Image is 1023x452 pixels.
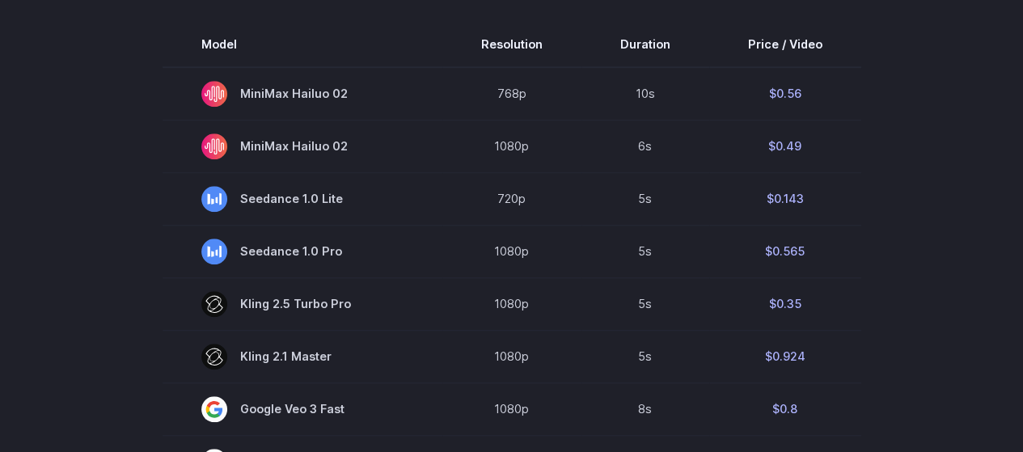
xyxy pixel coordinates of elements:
[442,277,581,330] td: 1080p
[709,330,861,382] td: $0.924
[201,186,404,212] span: Seedance 1.0 Lite
[201,291,404,317] span: Kling 2.5 Turbo Pro
[201,344,404,370] span: Kling 2.1 Master
[581,382,709,435] td: 8s
[709,382,861,435] td: $0.8
[581,22,709,67] th: Duration
[442,22,581,67] th: Resolution
[709,22,861,67] th: Price / Video
[201,81,404,107] span: MiniMax Hailuo 02
[581,225,709,277] td: 5s
[581,67,709,120] td: 10s
[442,330,581,382] td: 1080p
[201,396,404,422] span: Google Veo 3 Fast
[442,382,581,435] td: 1080p
[201,133,404,159] span: MiniMax Hailuo 02
[581,277,709,330] td: 5s
[709,172,861,225] td: $0.143
[581,172,709,225] td: 5s
[709,67,861,120] td: $0.56
[442,225,581,277] td: 1080p
[581,120,709,172] td: 6s
[581,330,709,382] td: 5s
[442,172,581,225] td: 720p
[709,120,861,172] td: $0.49
[709,225,861,277] td: $0.565
[163,22,442,67] th: Model
[709,277,861,330] td: $0.35
[201,239,404,264] span: Seedance 1.0 Pro
[442,120,581,172] td: 1080p
[442,67,581,120] td: 768p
